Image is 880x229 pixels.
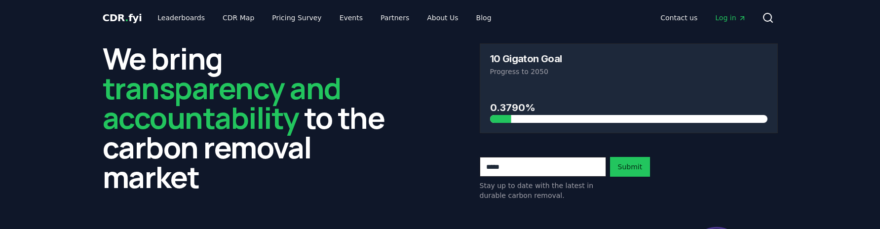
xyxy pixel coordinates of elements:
[103,43,401,191] h2: We bring to the carbon removal market
[150,9,499,27] nav: Main
[215,9,262,27] a: CDR Map
[103,68,341,138] span: transparency and accountability
[264,9,329,27] a: Pricing Survey
[652,9,705,27] a: Contact us
[125,12,128,24] span: .
[103,11,142,25] a: CDR.fyi
[707,9,754,27] a: Log in
[610,157,650,177] button: Submit
[373,9,417,27] a: Partners
[490,100,767,115] h3: 0.3790%
[468,9,499,27] a: Blog
[103,12,142,24] span: CDR fyi
[715,13,746,23] span: Log in
[652,9,754,27] nav: Main
[490,54,562,64] h3: 10 Gigaton Goal
[490,67,767,76] p: Progress to 2050
[150,9,213,27] a: Leaderboards
[419,9,466,27] a: About Us
[332,9,371,27] a: Events
[480,181,606,200] p: Stay up to date with the latest in durable carbon removal.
